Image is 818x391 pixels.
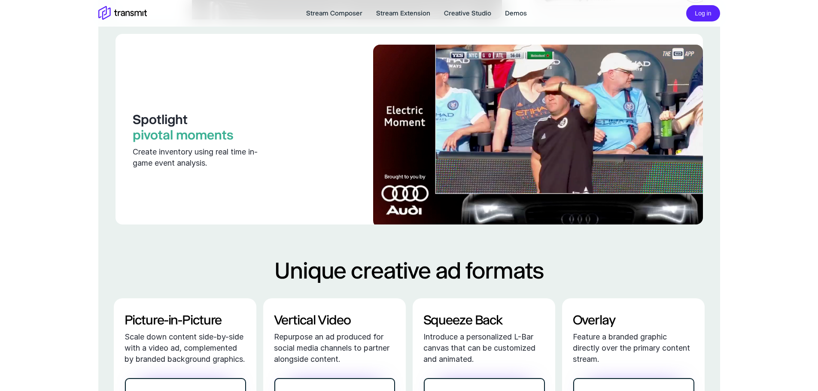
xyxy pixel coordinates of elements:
[423,331,544,365] div: Introduce a personalized L-Bar canvas that can be customized and animated.
[133,112,237,143] h3: Spotlight
[373,45,703,227] img: football headcoach
[573,312,694,328] h3: Overlay
[686,9,720,17] a: Log in
[505,8,527,18] a: Demos
[444,8,491,18] a: Creative Studio
[573,331,694,365] div: Feature a branded graphic directly over the primary content stream.
[376,8,430,18] a: Stream Extension
[686,5,720,22] button: Log in
[274,312,395,328] h3: Vertical Video
[133,127,234,143] span: pivotal moments
[125,331,246,365] div: Scale down content side-by-side with a video ad, complemented by branded background graphics.
[125,312,246,328] h3: Picture-in-Picture
[133,146,270,169] div: Create inventory using real time in-game event analysis.
[116,255,703,285] h2: Unique creative ad formats
[423,312,544,328] h3: Squeeze Back
[274,331,395,365] div: Repurpose an ad produced for social media channels to partner alongside content.
[306,8,362,18] a: Stream Composer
